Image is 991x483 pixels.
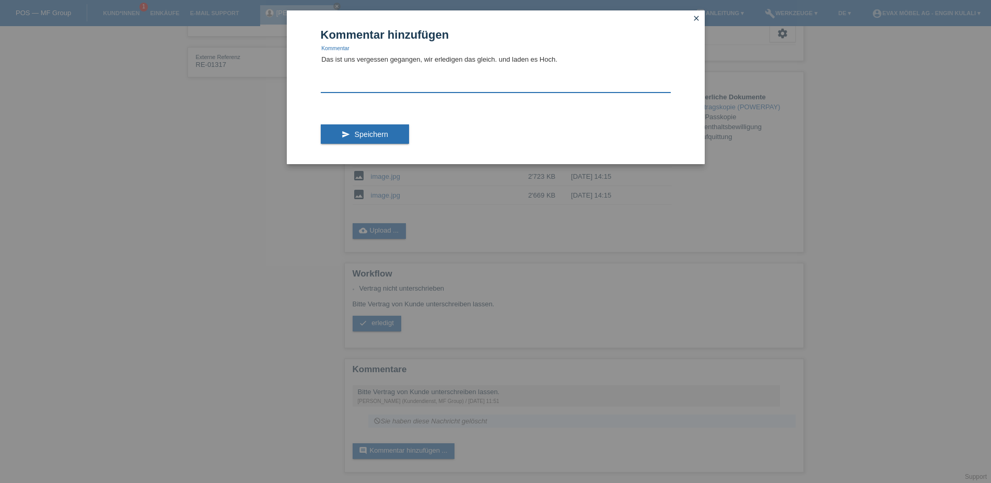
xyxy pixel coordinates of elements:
i: send [342,130,350,139]
button: send Speichern [321,124,409,144]
span: Speichern [354,130,388,139]
h1: Kommentar hinzufügen [321,28,671,41]
a: close [690,13,703,25]
i: close [692,14,701,22]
